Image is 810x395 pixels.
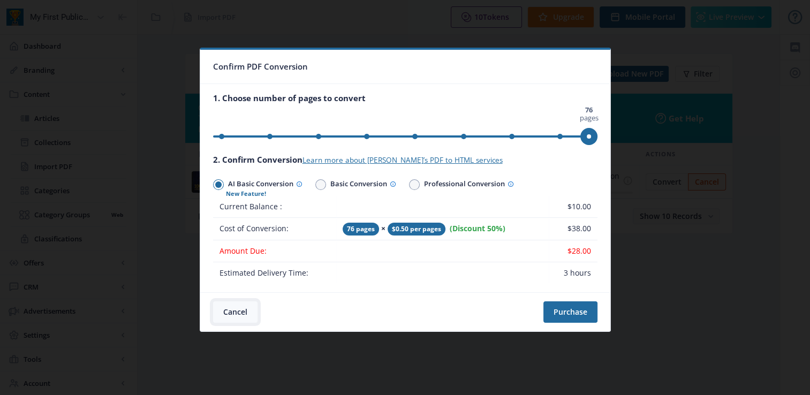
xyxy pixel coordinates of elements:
ngx-slider: ngx-slider [213,135,597,138]
button: Cancel [213,301,258,323]
td: Estimated Delivery Time: [213,262,336,284]
td: Amount Due: [213,240,336,262]
span: $0.50 per pages [388,223,445,236]
span: 76 pages [343,223,379,236]
td: Current Balance : [213,196,336,218]
td: 3 hours [549,262,597,284]
td: $38.00 [549,218,597,240]
span: Professional Conversion [420,177,514,193]
td: $28.00 [549,240,597,262]
div: 2. Confirm Conversion [213,154,597,165]
span: ngx-slider [580,128,597,145]
td: $10.00 [549,196,597,218]
div: 1. Choose number of pages to convert [213,93,597,103]
strong: 76 [585,105,593,115]
span: pages [578,105,600,123]
nb-card-header: Confirm PDF Conversion [200,50,610,84]
button: Purchase [543,301,597,323]
span: (Discount 50%) [450,223,505,233]
span: AI Basic Conversion [224,177,302,193]
strong: × [381,223,385,233]
a: Learn more about [PERSON_NAME]’s PDF to HTML services [302,155,503,165]
td: Cost of Conversion: [213,218,336,240]
span: Basic Conversion [326,177,396,193]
